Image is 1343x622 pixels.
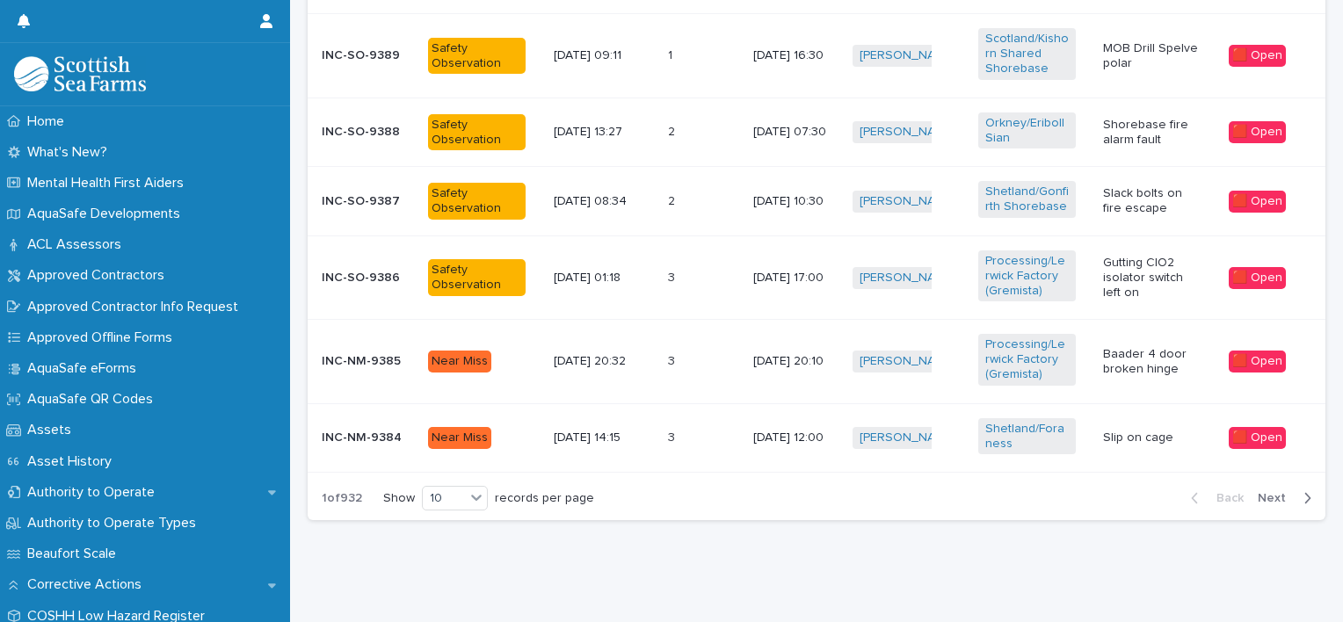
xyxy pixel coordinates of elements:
div: 🟥 Open [1229,267,1286,289]
div: 🟥 Open [1229,45,1286,67]
span: Next [1258,492,1296,504]
p: records per page [495,491,594,506]
p: 1 [668,45,676,63]
p: [DATE] 12:00 [753,430,838,445]
p: INC-SO-9389 [322,48,414,63]
p: [DATE] 13:27 [554,125,651,140]
a: Shetland/Gonfirth Shorebase [985,184,1069,214]
p: Show [383,491,415,506]
a: [PERSON_NAME] [860,194,955,209]
div: 🟥 Open [1229,121,1286,143]
p: [DATE] 16:30 [753,48,838,63]
p: INC-NM-9385 [322,354,414,369]
p: MOB Drill Spelve polar [1103,41,1201,71]
span: Back [1206,492,1244,504]
a: Scotland/Kishorn Shared Shorebase [985,32,1069,76]
div: Safety Observation [428,183,526,220]
p: Authority to Operate [20,484,169,501]
p: Mental Health First Aiders [20,175,198,192]
p: Shorebase fire alarm fault [1103,118,1201,148]
a: [PERSON_NAME] [860,271,955,286]
tr: INC-NM-9384Near Miss[DATE] 14:1533 [DATE] 12:00[PERSON_NAME] Shetland/Foraness Slip on cage🟥 Open [308,403,1325,473]
tr: INC-SO-9388Safety Observation[DATE] 13:2722 [DATE] 07:30[PERSON_NAME] Orkney/Eriboll Sian Shoreba... [308,98,1325,167]
p: Beaufort Scale [20,546,130,562]
tr: INC-SO-9386Safety Observation[DATE] 01:1833 [DATE] 17:00[PERSON_NAME] Processing/Lerwick Factory ... [308,235,1325,319]
p: [DATE] 09:11 [554,48,651,63]
p: Home [20,113,78,130]
a: Shetland/Foraness [985,422,1069,452]
p: 2 [668,121,679,140]
p: Asset History [20,453,126,470]
p: Corrective Actions [20,576,156,593]
p: [DATE] 14:15 [554,430,651,445]
div: Near Miss [428,427,491,449]
div: 🟥 Open [1229,351,1286,372]
div: Near Miss [428,351,491,372]
a: [PERSON_NAME] [860,354,955,369]
div: Safety Observation [428,259,526,296]
p: INC-SO-9387 [322,194,414,209]
p: INC-SO-9388 [322,125,414,140]
p: AquaSafe QR Codes [20,391,167,408]
p: Slip on cage [1103,430,1201,445]
p: Baader 4 door broken hinge [1103,347,1201,377]
tr: INC-SO-9389Safety Observation[DATE] 09:1111 [DATE] 16:30[PERSON_NAME] Scotland/Kishorn Shared Sho... [308,14,1325,98]
a: [PERSON_NAME] [860,48,955,63]
p: [DATE] 08:34 [554,194,651,209]
p: Approved Offline Forms [20,329,186,346]
a: Orkney/Eriboll Sian [985,116,1069,146]
button: Next [1251,490,1325,506]
p: AquaSafe eForms [20,360,150,377]
tr: INC-NM-9385Near Miss[DATE] 20:3233 [DATE] 20:10[PERSON_NAME] Processing/Lerwick Factory (Gremista... [308,320,1325,403]
button: Back [1177,490,1251,506]
div: 10 [423,489,465,508]
p: [DATE] 01:18 [554,271,651,286]
a: [PERSON_NAME] [860,125,955,140]
p: Approved Contractor Info Request [20,299,252,315]
tr: INC-SO-9387Safety Observation[DATE] 08:3422 [DATE] 10:30[PERSON_NAME] Shetland/Gonfirth Shorebase... [308,167,1325,236]
p: INC-NM-9384 [322,430,414,445]
p: 3 [668,267,679,286]
p: [DATE] 20:10 [753,354,838,369]
p: Authority to Operate Types [20,515,210,532]
p: Assets [20,422,85,438]
p: 1 of 932 [308,477,376,520]
a: [PERSON_NAME] [860,430,955,445]
p: What's New? [20,144,121,161]
p: 3 [668,427,679,445]
p: [DATE] 07:30 [753,125,838,140]
p: 3 [668,351,679,369]
div: Safety Observation [428,114,526,151]
p: Gutting ClO2 isolator switch left on [1103,256,1201,300]
p: [DATE] 20:32 [554,354,651,369]
a: Processing/Lerwick Factory (Gremista) [985,337,1069,381]
p: AquaSafe Developments [20,206,194,222]
p: ACL Assessors [20,236,135,253]
p: Slack bolts on fire escape [1103,186,1201,216]
p: [DATE] 10:30 [753,194,838,209]
div: Safety Observation [428,38,526,75]
div: 🟥 Open [1229,191,1286,213]
p: INC-SO-9386 [322,271,414,286]
a: Processing/Lerwick Factory (Gremista) [985,254,1069,298]
div: 🟥 Open [1229,427,1286,449]
p: [DATE] 17:00 [753,271,838,286]
p: 2 [668,191,679,209]
img: bPIBxiqnSb2ggTQWdOVV [14,56,146,91]
p: Approved Contractors [20,267,178,284]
